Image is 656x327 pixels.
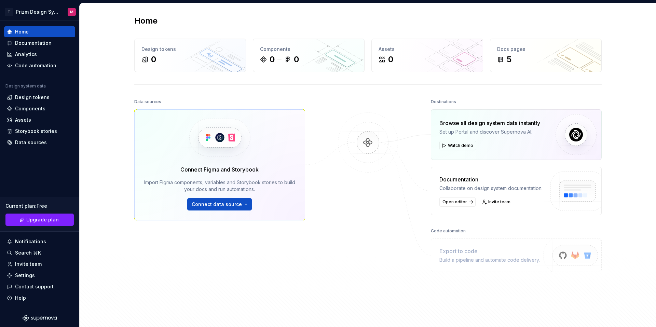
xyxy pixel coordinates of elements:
div: 5 [507,54,511,65]
div: 0 [270,54,275,65]
div: Prizm Design System [16,9,59,15]
div: Set up Portal and discover Supernova AI. [439,128,540,135]
button: Search ⌘K [4,247,75,258]
div: Data sources [15,139,47,146]
div: Browse all design system data instantly [439,119,540,127]
span: Upgrade plan [26,216,59,223]
div: Import Figma components, variables and Storybook stories to build your docs and run automations. [144,179,295,193]
a: Assets [4,114,75,125]
div: Collaborate on design system documentation. [439,185,543,192]
a: Code automation [4,60,75,71]
div: Design system data [5,83,46,89]
a: Components [4,103,75,114]
div: Storybook stories [15,128,57,135]
div: Design tokens [141,46,239,53]
div: Design tokens [15,94,50,101]
a: Components00 [253,39,365,72]
div: Destinations [431,97,456,107]
div: 0 [151,54,156,65]
a: Storybook stories [4,126,75,137]
button: Help [4,292,75,303]
div: Export to code [439,247,540,255]
div: Settings [15,272,35,279]
div: Assets [15,117,31,123]
div: Analytics [15,51,37,58]
div: Notifications [15,238,46,245]
div: Data sources [134,97,161,107]
a: Settings [4,270,75,281]
h2: Home [134,15,158,26]
div: 0 [388,54,393,65]
a: Invite team [4,259,75,270]
a: Design tokens0 [134,39,246,72]
div: Docs pages [497,46,594,53]
button: TPrizm Design SystemM [1,4,78,19]
div: Connect Figma and Storybook [180,165,259,174]
button: Notifications [4,236,75,247]
div: T [5,8,13,16]
div: Invite team [15,261,42,268]
div: Documentation [439,175,543,183]
div: Build a pipeline and automate code delivery. [439,257,540,263]
div: Code automation [15,62,56,69]
a: Open editor [439,197,476,207]
a: Assets0 [371,39,483,72]
div: Assets [379,46,476,53]
a: Docs pages5 [490,39,602,72]
a: Invite team [480,197,514,207]
div: Current plan : Free [5,203,74,209]
div: Help [15,295,26,301]
a: Design tokens [4,92,75,103]
span: Connect data source [192,201,242,208]
button: Contact support [4,281,75,292]
svg: Supernova Logo [23,315,57,322]
div: 0 [294,54,299,65]
a: Documentation [4,38,75,49]
div: M [70,9,73,15]
span: Invite team [488,199,510,205]
a: Upgrade plan [5,214,74,226]
div: Home [15,28,29,35]
div: Contact support [15,283,54,290]
div: Code automation [431,226,466,236]
span: Open editor [442,199,467,205]
span: Watch demo [448,143,473,148]
div: Search ⌘K [15,249,41,256]
a: Data sources [4,137,75,148]
div: Components [260,46,357,53]
div: Components [15,105,45,112]
a: Home [4,26,75,37]
button: Connect data source [187,198,252,210]
a: Analytics [4,49,75,60]
button: Watch demo [439,141,476,150]
div: Documentation [15,40,52,46]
